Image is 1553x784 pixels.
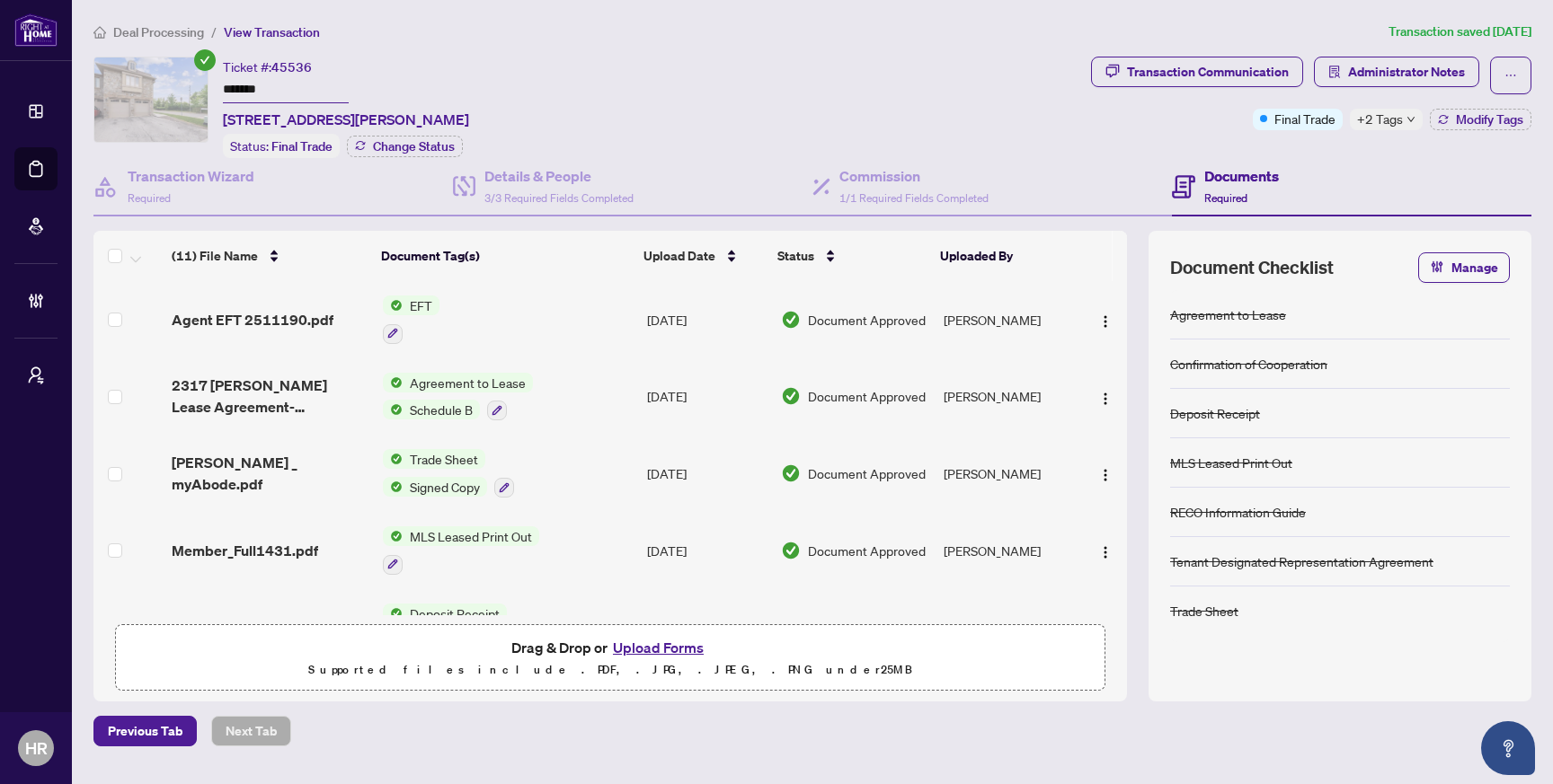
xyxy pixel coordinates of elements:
span: solution [1328,66,1341,78]
img: Status Icon [383,526,403,546]
div: Ticket #: [223,57,312,77]
span: Deposit Receipt [403,603,507,623]
span: Previous Tab [108,717,182,745]
span: Required [128,191,171,205]
h4: Documents [1204,165,1279,187]
button: Modify Tags [1430,109,1531,130]
img: Logo [1098,392,1113,406]
span: user-switch [27,366,45,384]
td: [PERSON_NAME] [936,358,1080,436]
td: [DATE] [640,512,774,589]
span: Required [1204,191,1247,205]
button: Previous Tab [93,716,197,746]
button: Change Status [347,136,463,157]
span: Document Approved [808,310,926,330]
span: check-circle [194,49,216,71]
th: Document Tag(s) [374,231,636,281]
div: Deposit Receipt [1170,403,1260,423]
img: Logo [1098,545,1113,559]
button: Upload Forms [608,636,709,659]
button: Logo [1091,382,1120,410]
span: Document Approved [808,463,926,483]
span: EFT [403,295,439,315]
td: [DATE] [640,281,774,358]
button: Status IconDeposit Receipt [383,603,514,652]
p: Supported files include .PDF, .JPG, .JPEG, .PNG under 25 MB [127,659,1094,681]
img: Status Icon [383,477,403,497]
span: Final Trade [271,138,333,154]
span: Deal Processing [113,24,204,40]
span: Administrator Notes [1348,57,1465,86]
th: Upload Date [636,231,770,281]
th: Uploaded By [933,231,1076,281]
img: Document Status [781,463,801,483]
span: Manage [1451,253,1498,282]
button: Transaction Communication [1091,57,1303,87]
span: +2 Tags [1357,109,1403,129]
button: Status IconTrade SheetStatus IconSigned Copy [383,449,514,498]
span: [PERSON_NAME] _ myAbode.pdf [172,452,368,495]
div: Agreement to Lease [1170,304,1286,324]
span: 3/3 Required Fields Completed [484,191,634,205]
span: Drag & Drop orUpload FormsSupported files include .PDF, .JPG, .JPEG, .PNG under25MB [116,625,1105,692]
span: 2317 [PERSON_NAME] Lease Agreement- Corrected.pdf [172,374,368,418]
span: Modify Tags [1456,113,1523,126]
span: Schedule B [403,400,480,419]
h4: Details & People [484,165,634,187]
span: HR [25,736,48,761]
button: Logo [1091,459,1120,488]
li: / [211,22,217,42]
span: Upload Date [643,246,715,266]
img: Document Status [781,541,801,560]
img: Logo [1098,468,1113,482]
img: Status Icon [383,373,403,392]
div: RECO Information Guide [1170,502,1306,522]
span: Member_Full1431.pdf [172,540,318,561]
span: [STREET_ADDRESS][PERSON_NAME] [223,109,469,130]
td: [DATE] [640,435,774,512]
span: Signed Copy [403,477,487,497]
img: Status Icon [383,400,403,419]
img: Status Icon [383,295,403,315]
div: Transaction Communication [1127,57,1289,86]
td: [PERSON_NAME] [936,281,1080,358]
img: Status Icon [383,603,403,623]
button: Manage [1418,252,1510,283]
div: MLS Leased Print Out [1170,453,1292,472]
td: [DATE] [640,589,774,666]
h4: Transaction Wizard [128,165,254,187]
button: Administrator Notes [1314,57,1479,87]
td: [PERSON_NAME] [936,435,1080,512]
button: Open asap [1481,721,1535,775]
button: Status IconEFT [383,295,439,344]
span: ellipsis [1504,69,1517,82]
span: MLS Leased Print Out [403,526,539,546]
td: [DATE] [640,358,774,436]
span: Document Approved [808,541,926,560]
span: Status [777,246,814,266]
span: View Transaction [224,24,320,40]
span: down [1407,115,1415,124]
div: Tenant Designated Representation Agreement [1170,551,1433,571]
img: logo [14,13,58,47]
img: Document Status [781,310,801,330]
span: 45536 [271,59,312,75]
div: Trade Sheet [1170,601,1238,621]
span: Drag & Drop or [511,636,709,659]
td: [PERSON_NAME] [936,512,1080,589]
th: (11) File Name [164,231,375,281]
span: Final Trade [1274,109,1336,128]
span: Document Approved [808,386,926,406]
div: Confirmation of Cooperation [1170,354,1327,374]
img: IMG-W12285939_1.jpg [94,57,208,142]
td: [PERSON_NAME] [936,589,1080,666]
span: (11) File Name [172,246,258,266]
div: Status: [223,134,340,158]
span: Agent EFT 2511190.pdf [172,309,333,330]
button: Logo [1091,305,1120,334]
h4: Commission [839,165,989,187]
article: Transaction saved [DATE] [1389,22,1531,42]
span: Trade Sheet [403,449,485,469]
span: 1/1 Required Fields Completed [839,191,989,205]
span: Document Checklist [1170,255,1334,280]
